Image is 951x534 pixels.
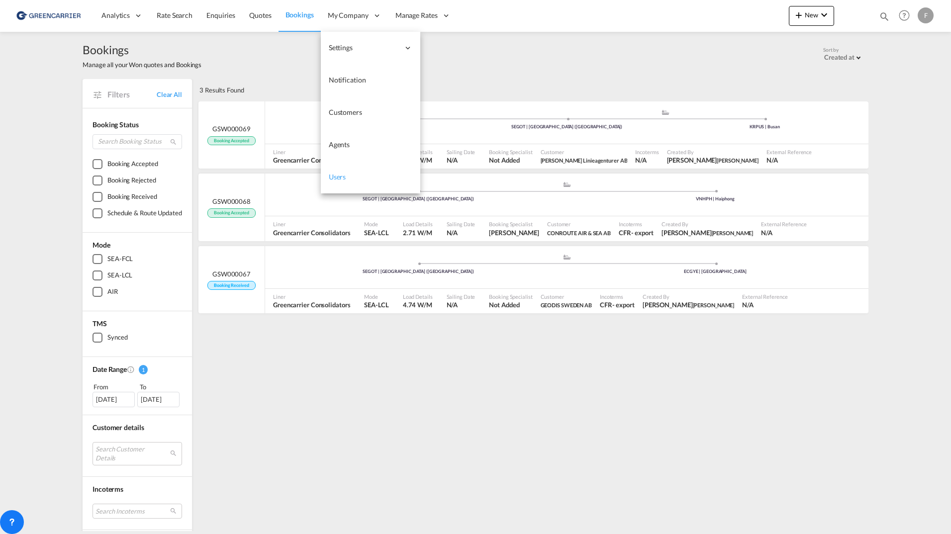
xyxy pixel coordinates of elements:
[364,228,388,237] span: SEA-LCL
[170,138,177,146] md-icon: icon-magnify
[364,300,388,309] span: SEA-LCL
[15,4,82,27] img: 609dfd708afe11efa14177256b0082fb.png
[207,136,255,146] span: Booking Accepted
[447,156,475,165] span: N/A
[793,9,805,21] md-icon: icon-plus 400-fg
[198,246,868,314] div: GSW000067 Booking Received assets/icons/custom/ship-fill.svgassets/icons/custom/roll-o-plane.svgP...
[635,156,647,165] div: N/A
[270,268,567,275] div: SEGOT | [GEOGRAPHIC_DATA] ([GEOGRAPHIC_DATA])
[329,173,346,181] span: Users
[107,287,118,297] div: AIR
[107,333,127,343] div: Synced
[212,269,251,278] span: GSW000067
[547,228,611,237] span: CONROUTE AIR & SEA AB
[93,241,110,249] span: Mode
[93,365,127,373] span: Date Range
[631,228,654,237] div: - export
[395,10,438,20] span: Manage Rates
[619,228,631,237] div: CFR
[489,148,532,156] span: Booking Specialist
[93,392,135,407] div: [DATE]
[206,11,235,19] span: Enquiries
[285,10,314,19] span: Bookings
[329,43,399,53] span: Settings
[541,300,592,309] span: GEODIS SWEDEN AB
[157,90,182,99] a: Clear All
[824,53,855,61] div: Created at
[643,293,734,300] span: Created By
[273,300,350,309] span: Greencarrier Consolidators
[93,423,144,432] span: Customer details
[93,120,139,129] span: Booking Status
[249,11,271,19] span: Quotes
[600,293,635,300] span: Incoterms
[489,156,532,165] span: Not Added
[635,148,659,156] span: Incoterms
[541,293,592,300] span: Customer
[329,76,366,84] span: Notification
[157,11,192,19] span: Rate Search
[600,300,612,309] div: CFR
[489,293,532,300] span: Booking Specialist
[93,254,182,264] md-checkbox: SEA-FCL
[198,174,868,241] div: GSW000068 Booking Accepted assets/icons/custom/ship-fill.svgassets/icons/custom/roll-o-plane.svgP...
[662,228,753,237] span: Fredrik Fagerman
[93,270,182,280] md-checkbox: SEA-LCL
[403,220,433,228] span: Load Details
[667,148,759,156] span: Created By
[83,42,201,58] span: Bookings
[270,130,468,137] div: [GEOGRAPHIC_DATA]
[660,110,671,115] md-icon: assets/icons/custom/ship-fill.svg
[766,156,812,165] span: N/A
[766,148,812,156] span: External Reference
[93,120,182,130] div: Booking Status
[273,148,350,156] span: Liner
[212,197,251,206] span: GSW000068
[541,302,592,308] span: GEODIS SWEDEN AB
[541,157,628,164] span: [PERSON_NAME] Linieagenturer AB
[107,159,158,169] div: Booking Accepted
[199,79,244,101] div: 3 Results Found
[896,7,918,25] div: Help
[139,382,183,392] div: To
[364,220,388,228] span: Mode
[547,220,611,228] span: Customer
[93,134,182,149] input: Search Booking Status
[270,196,567,202] div: SEGOT | [GEOGRAPHIC_DATA] ([GEOGRAPHIC_DATA])
[447,148,475,156] span: Sailing Date
[662,220,753,228] span: Created By
[793,11,830,19] span: New
[567,268,864,275] div: ECGYE | [GEOGRAPHIC_DATA]
[273,220,350,228] span: Liner
[547,230,611,236] span: CONROUTE AIR & SEA AB
[468,124,666,130] div: SEGOT | [GEOGRAPHIC_DATA] ([GEOGRAPHIC_DATA])
[403,156,432,164] span: 5.29 W/M
[107,270,132,280] div: SEA-LCL
[273,228,350,237] span: Greencarrier Consolidators
[321,64,420,96] a: Notification
[198,101,868,169] div: GSW000069 Booking Accepted Pickup Sweden assets/icons/custom/ship-fill.svgassets/icons/custom/rol...
[137,392,180,407] div: [DATE]
[212,124,251,133] span: GSW000069
[107,89,157,100] span: Filters
[321,32,420,64] div: Settings
[489,220,539,228] span: Booking Specialist
[93,287,182,297] md-checkbox: AIR
[447,293,475,300] span: Sailing Date
[541,156,628,165] span: Hecksher Linieagenturer AB
[107,192,157,202] div: Booking Received
[567,196,864,202] div: VNHPH | Haiphong
[742,293,787,300] span: External Reference
[612,300,635,309] div: - export
[717,157,759,164] span: [PERSON_NAME]
[328,10,369,20] span: My Company
[447,228,475,237] span: N/A
[761,228,806,237] span: N/A
[561,255,573,260] md-icon: assets/icons/custom/ship-fill.svg
[207,281,255,290] span: Booking Received
[918,7,934,23] div: F
[107,208,182,218] div: Schedule & Route Updated
[447,300,475,309] span: N/A
[329,108,362,116] span: Customers
[107,176,156,185] div: Booking Rejected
